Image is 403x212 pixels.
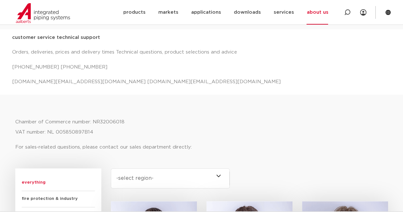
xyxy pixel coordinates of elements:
[12,65,107,69] font: [PHONE_NUMBER] [PHONE_NUMBER]
[123,10,145,15] font: products
[12,50,237,55] font: Orders, deliveries, prices and delivery times Technical questions, product selections and advice
[306,10,328,15] font: about us
[22,180,46,185] font: everything
[22,191,95,207] div: fire protection & industry
[15,145,192,150] font: For sales-related questions, please contact our sales department directly:
[191,10,221,15] font: applications
[22,175,95,191] div: everything
[273,10,294,15] font: services
[158,10,178,15] font: markets
[15,130,93,135] font: VAT number: NL 005850897B14
[12,35,100,40] font: customer service technical support
[12,79,281,84] font: [DOMAIN_NAME][EMAIL_ADDRESS][DOMAIN_NAME] [DOMAIN_NAME][EMAIL_ADDRESS][DOMAIN_NAME]
[15,120,125,124] font: Chamber of Commerce number: NR32006018
[234,10,261,15] font: downloads
[22,197,78,201] font: fire protection & industry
